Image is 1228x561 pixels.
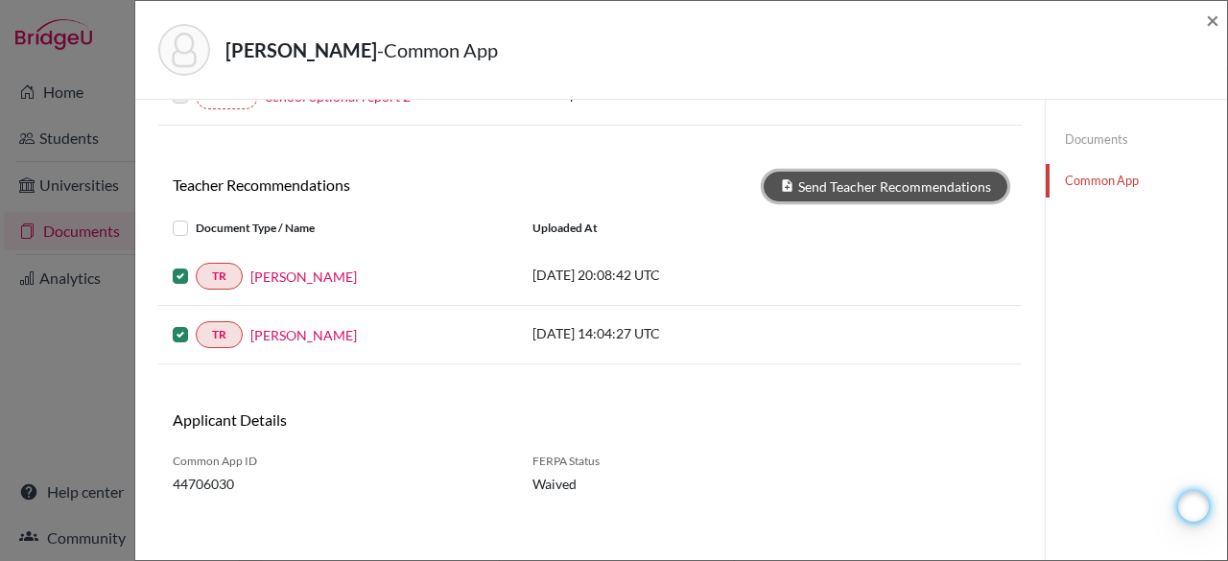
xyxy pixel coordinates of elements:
[532,323,791,343] p: [DATE] 14:04:27 UTC
[1206,9,1219,32] button: Close
[250,325,357,345] a: [PERSON_NAME]
[225,38,377,61] strong: [PERSON_NAME]
[518,217,806,240] div: Uploaded at
[196,321,243,348] a: TR
[158,175,590,194] h6: Teacher Recommendations
[532,265,791,285] p: [DATE] 20:08:42 UTC
[173,474,504,494] span: 44706030
[173,453,504,470] span: Common App ID
[764,172,1007,201] button: Send Teacher Recommendations
[1206,6,1219,34] span: ×
[1046,123,1227,156] a: Documents
[532,453,720,470] span: FERPA Status
[196,263,243,290] a: TR
[158,217,518,240] div: Document Type / Name
[173,410,576,429] h6: Applicant Details
[1046,164,1227,198] a: Common App
[250,267,357,287] a: [PERSON_NAME]
[377,38,498,61] span: - Common App
[532,474,720,494] span: Waived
